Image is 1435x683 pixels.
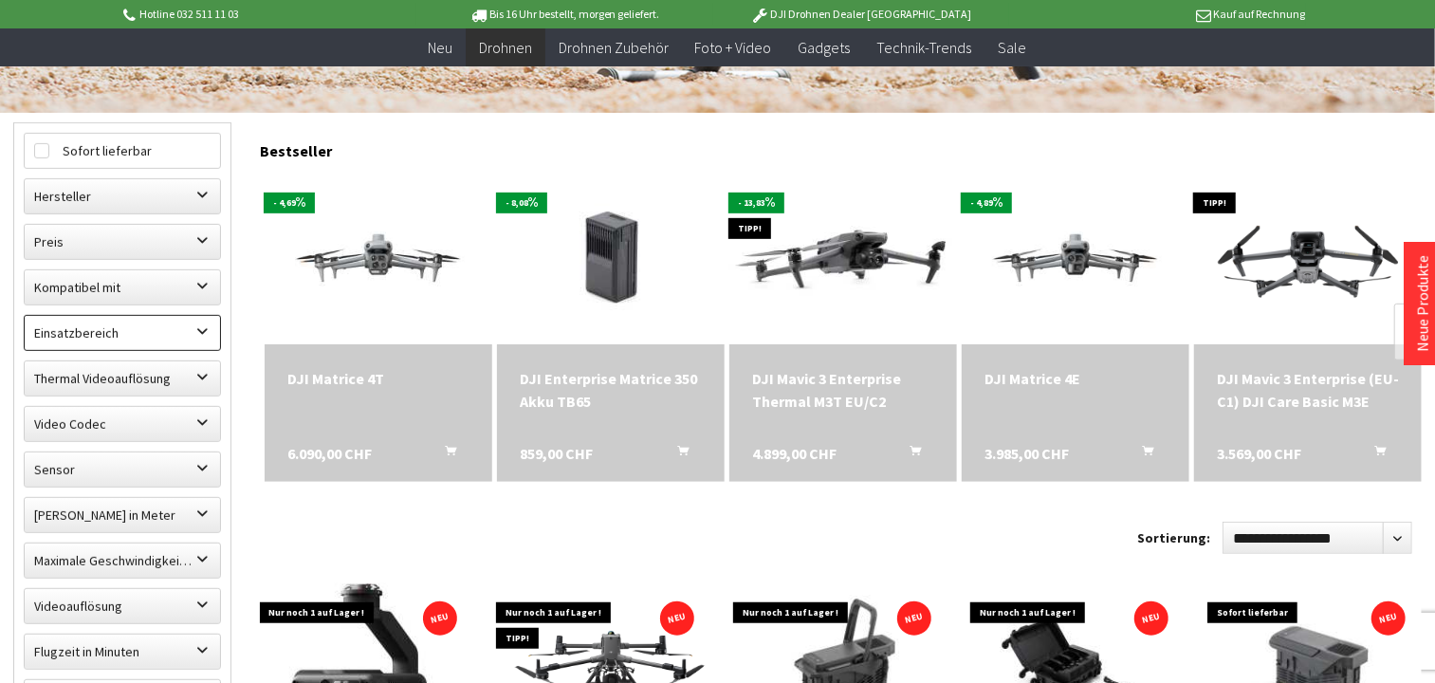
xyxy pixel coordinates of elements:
[287,367,469,390] a: DJI Matrice 4T 6.090,00 CHF In den Warenkorb
[466,28,545,67] a: Drohnen
[752,442,837,465] span: 4.899,00 CHF
[504,174,717,344] img: DJI Enterprise Matrice 350 Akku TB65
[25,407,220,441] label: Video Codec
[25,544,220,578] label: Maximale Geschwindigkeit in km/h
[1217,367,1399,413] div: DJI Mavic 3 Enterprise (EU-C1) DJI Care Basic M3E
[785,28,864,67] a: Gadgets
[799,38,851,57] span: Gadgets
[545,28,682,67] a: Drohnen Zubehör
[752,367,934,413] a: DJI Mavic 3 Enterprise Thermal M3T EU/C2 4.899,00 CHF In den Warenkorb
[25,316,220,350] label: Einsatzbereich
[120,3,416,26] p: Hotline 032 511 11 03
[1217,367,1399,413] a: DJI Mavic 3 Enterprise (EU-C1) DJI Care Basic M3E 3.569,00 CHF In den Warenkorb
[422,442,468,467] button: In den Warenkorb
[1119,442,1165,467] button: In den Warenkorb
[654,442,700,467] button: In den Warenkorb
[287,442,372,465] span: 6.090,00 CHF
[25,361,220,396] label: Thermal Videoauflösung
[877,38,972,57] span: Technik-Trends
[1137,523,1210,553] label: Sortierung:
[414,28,466,67] a: Neu
[713,3,1009,26] p: DJI Drohnen Dealer [GEOGRAPHIC_DATA]
[520,367,702,413] div: DJI Enterprise Matrice 350 Akku TB65
[25,225,220,259] label: Preis
[25,589,220,623] label: Videoauflösung
[1413,255,1432,352] a: Neue Produkte
[962,195,1189,323] img: DJI Matrice 4E
[887,442,932,467] button: In den Warenkorb
[984,442,1069,465] span: 3.985,00 CHF
[265,195,492,323] img: DJI Matrice 4T
[25,179,220,213] label: Hersteller
[25,452,220,487] label: Sensor
[999,38,1027,57] span: Sale
[729,188,957,331] img: DJI Mavic 3 Enterprise Thermal M3T EU/C2
[985,28,1040,67] a: Sale
[479,38,532,57] span: Drohnen
[520,442,593,465] span: 859,00 CHF
[25,134,220,168] label: Sofort lieferbar
[1009,3,1305,26] p: Kauf auf Rechnung
[984,367,1167,390] div: DJI Matrice 4E
[25,635,220,669] label: Flugzeit in Minuten
[25,270,220,305] label: Kompatibel mit
[559,38,669,57] span: Drohnen Zubehör
[260,122,1422,170] div: Bestseller
[984,367,1167,390] a: DJI Matrice 4E 3.985,00 CHF In den Warenkorb
[864,28,985,67] a: Technik-Trends
[1194,195,1422,323] img: DJI Mavic 3 Enterprise (EU-C1) DJI Care Basic M3E
[1352,442,1397,467] button: In den Warenkorb
[695,38,772,57] span: Foto + Video
[682,28,785,67] a: Foto + Video
[428,38,452,57] span: Neu
[287,367,469,390] div: DJI Matrice 4T
[752,367,934,413] div: DJI Mavic 3 Enterprise Thermal M3T EU/C2
[1217,442,1301,465] span: 3.569,00 CHF
[520,367,702,413] a: DJI Enterprise Matrice 350 Akku TB65 859,00 CHF In den Warenkorb
[416,3,712,26] p: Bis 16 Uhr bestellt, morgen geliefert.
[25,498,220,532] label: Maximale Flughöhe in Meter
